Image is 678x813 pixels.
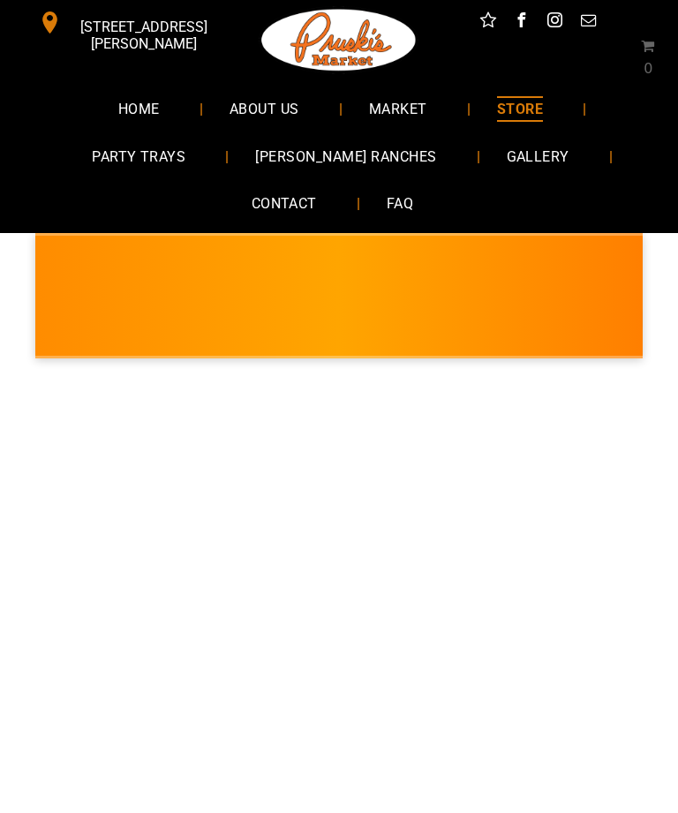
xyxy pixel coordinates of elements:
[644,60,652,77] span: 0
[229,132,463,179] a: [PERSON_NAME] RANCHES
[477,9,500,36] a: Social network
[92,86,186,132] a: HOME
[577,9,600,36] a: email
[64,10,223,61] span: [STREET_ADDRESS][PERSON_NAME]
[343,86,454,132] a: MARKET
[471,86,569,132] a: STORE
[225,180,343,227] a: CONTACT
[544,9,567,36] a: instagram
[65,132,212,179] a: PARTY TRAYS
[26,9,225,36] a: [STREET_ADDRESS][PERSON_NAME]
[480,132,596,179] a: GALLERY
[360,180,440,227] a: FAQ
[203,86,326,132] a: ABOUT US
[510,9,533,36] a: facebook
